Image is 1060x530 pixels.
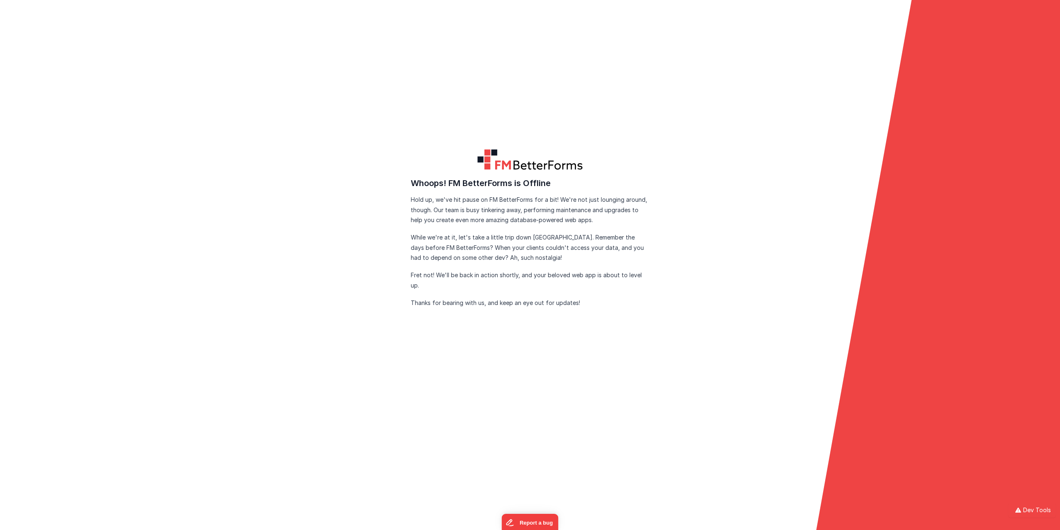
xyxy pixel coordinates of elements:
h3: Whoops! FM BetterForms is Offline [411,177,649,190]
p: Fret not! We'll be back in action shortly, and your beloved web app is about to level up. [411,270,649,290]
p: Hold up, we've hit pause on FM BetterForms for a bit! We're not just lounging around, though. Our... [411,195,649,225]
p: Thanks for bearing with us, and keep an eye out for updates! [411,298,649,308]
button: Dev Tools [1008,503,1056,518]
p: While we're at it, let's take a little trip down [GEOGRAPHIC_DATA]. Remember the days before FM B... [411,232,649,263]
